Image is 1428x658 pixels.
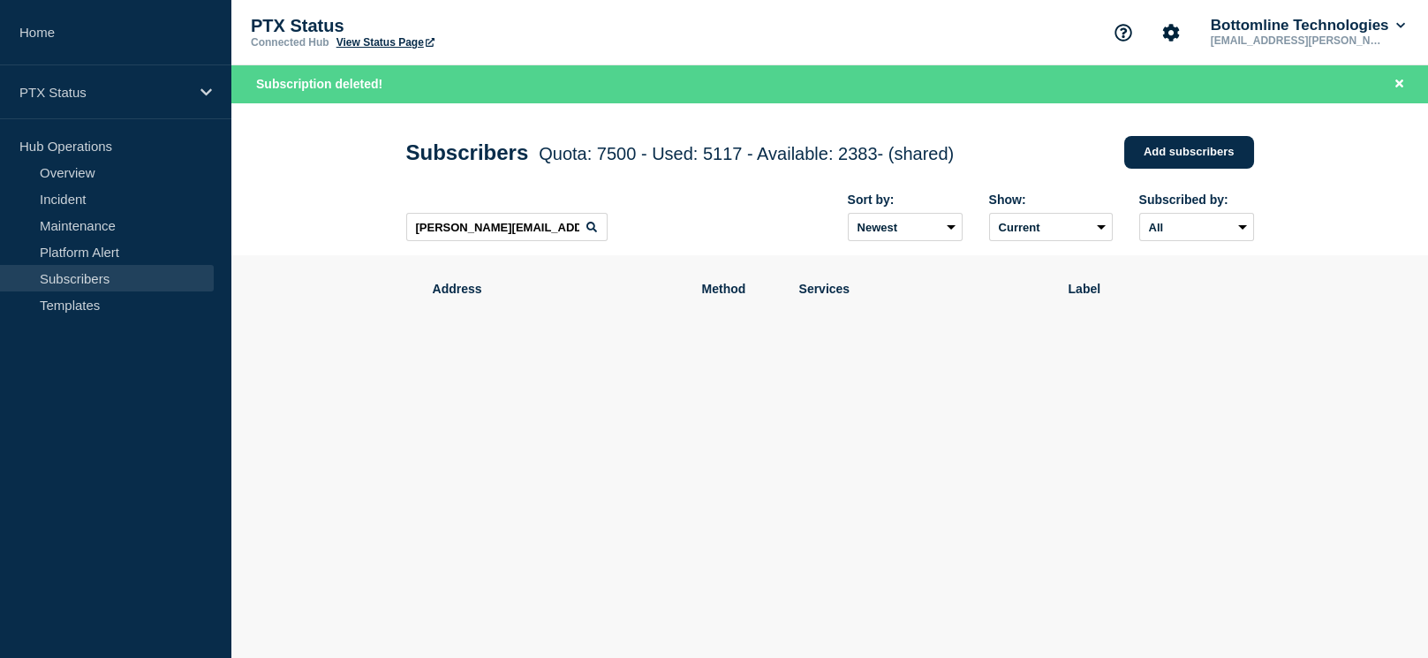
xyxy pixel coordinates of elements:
[848,193,963,207] div: Sort by:
[19,85,189,100] p: PTX Status
[1124,136,1254,169] a: Add subscribers
[539,144,954,163] span: Quota: 7500 - Used: 5117 - Available: 2383 - (shared)
[406,140,955,165] h1: Subscribers
[1105,14,1142,51] button: Support
[1207,34,1391,47] p: [EMAIL_ADDRESS][PERSON_NAME][DOMAIN_NAME]
[1207,17,1409,34] button: Bottomline Technologies
[336,36,434,49] a: View Status Page
[1139,193,1254,207] div: Subscribed by:
[989,213,1113,241] select: Deleted
[848,213,963,241] select: Sort by
[1069,282,1228,296] span: Label
[433,282,676,296] span: Address
[1388,74,1410,95] button: Close banner
[1139,213,1254,241] select: Subscribed by
[989,193,1113,207] div: Show:
[256,77,382,91] span: Subscription deleted!
[799,282,1042,296] span: Services
[406,213,608,241] input: Search subscribers
[1152,14,1190,51] button: Account settings
[251,16,604,36] p: PTX Status
[702,282,773,296] span: Method
[251,36,329,49] p: Connected Hub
